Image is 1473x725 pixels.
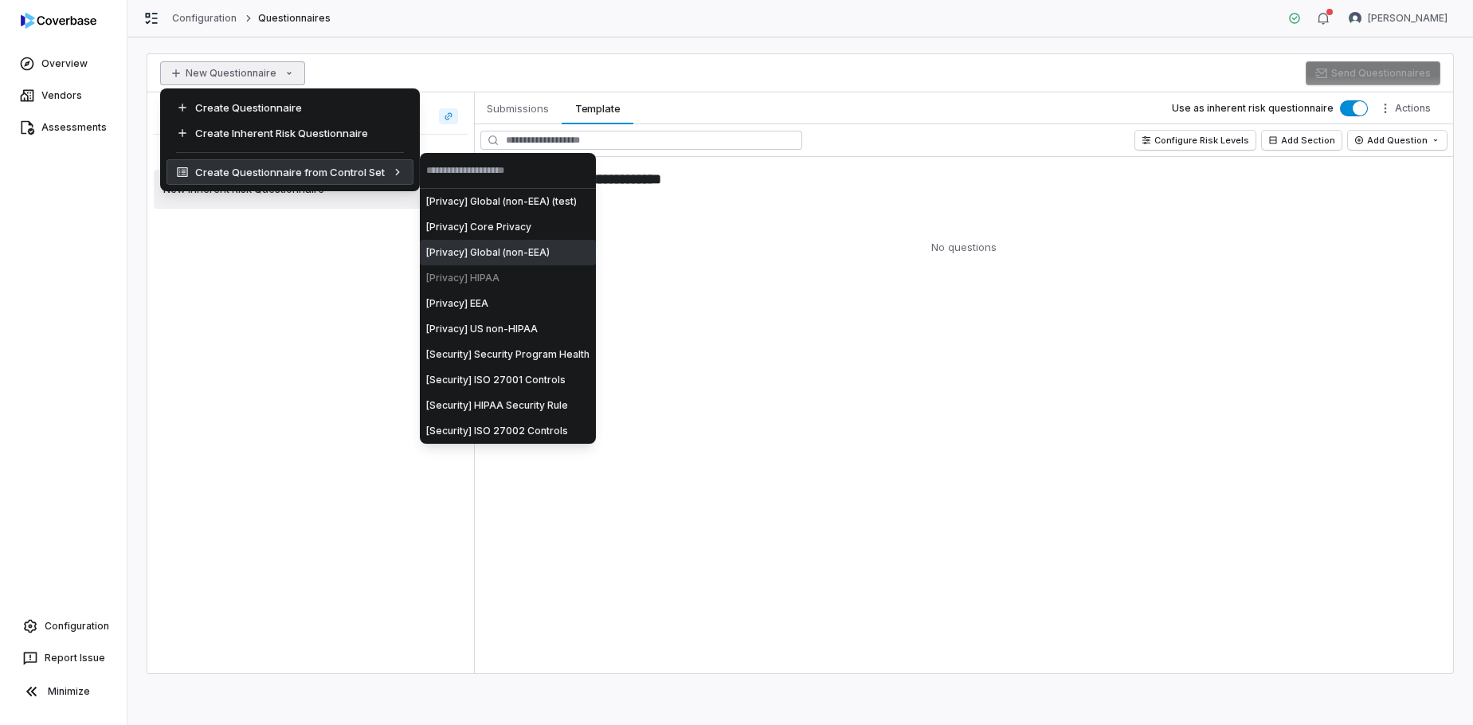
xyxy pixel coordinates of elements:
[160,88,420,191] div: New Questionnaire
[166,95,413,120] div: Create Questionnaire
[426,399,568,412] span: [Security] HIPAA Security Rule
[426,195,577,208] span: [Privacy] Global (non-EEA) (test)
[426,323,538,335] span: [Privacy] US non-HIPAA
[426,425,568,437] span: [Security] ISO 27002 Controls
[426,297,488,310] span: [Privacy] EEA
[420,189,596,444] div: Suggestions
[166,159,413,185] div: Create Questionnaire from Control Set
[426,221,531,233] span: [Privacy] Core Privacy
[426,246,550,259] span: [Privacy] Global (non-EEA)
[166,120,413,146] div: Create Inherent Risk Questionnaire
[426,374,566,386] span: [Security] ISO 27001 Controls
[426,348,590,361] span: [Security] Security Program Health
[1306,61,1440,85] button: Send Questionnaires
